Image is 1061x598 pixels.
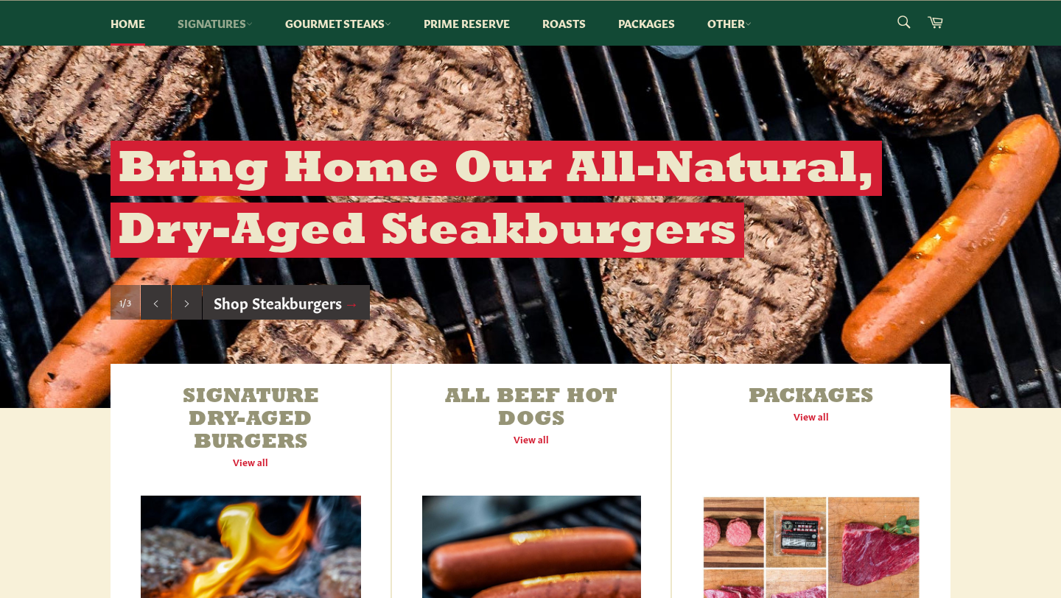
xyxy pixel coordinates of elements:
[203,285,370,320] a: Shop Steakburgers
[172,285,202,320] button: Next slide
[409,1,525,46] a: Prime Reserve
[603,1,690,46] a: Packages
[163,1,267,46] a: Signatures
[96,1,160,46] a: Home
[270,1,406,46] a: Gourmet Steaks
[111,285,140,320] div: Slide 1, current
[528,1,600,46] a: Roasts
[119,296,131,309] span: 1/3
[111,141,882,258] h2: Bring Home Our All-Natural, Dry-Aged Steakburgers
[693,1,766,46] a: Other
[141,285,171,320] button: Previous slide
[344,292,359,312] span: →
